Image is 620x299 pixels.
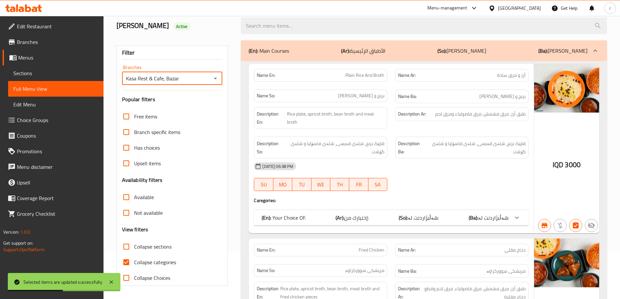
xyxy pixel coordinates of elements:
[398,110,426,118] strong: Description Ar:
[3,228,19,236] span: Version:
[20,228,30,236] span: 1.0.0
[260,163,296,170] span: [DATE] 06:38 PM
[3,245,45,254] a: Support.OpsPlatform
[437,46,447,56] b: (So):
[122,96,223,103] h3: Popular filters
[341,46,350,56] b: (Ar):
[487,267,526,275] span: مریشکی سوورکراوە
[345,72,384,79] span: Plain Rice And Broth
[257,267,275,274] strong: Name So:
[3,206,103,222] a: Grocery Checklist
[3,19,103,34] a: Edit Restaurant
[553,158,563,171] span: IQD
[117,21,233,31] h2: [PERSON_NAME]
[565,158,581,171] span: 3000
[13,85,98,93] span: Full Menu View
[609,5,611,12] span: r
[333,180,347,189] span: TH
[359,247,384,253] span: Fried Chicken
[398,267,417,275] strong: Name Ba:
[249,47,289,55] p: Main Courses
[399,213,408,223] b: (So):
[426,140,526,156] span: قاپێک برنج، شلەی قەیسی، شلەی فاسۆلیا و شلەی گۆشت
[371,180,385,189] span: SA
[398,72,416,79] strong: Name Ar:
[330,178,349,191] button: TH
[254,178,273,191] button: SU
[3,34,103,50] a: Branches
[3,239,33,247] span: Get support on:
[287,110,385,126] span: Rice plate, apricot broth, bean broth and meat broth
[8,81,103,97] a: Full Menu View
[368,178,387,191] button: SA
[427,4,467,12] div: Menu-management
[479,92,526,101] span: برنج و [PERSON_NAME]
[134,274,170,282] span: Collapse Choices
[17,194,98,202] span: Coverage Report
[17,147,98,155] span: Promotions
[273,178,292,191] button: MO
[398,92,417,101] strong: Name Ba:
[241,18,607,34] input: search
[538,46,548,56] b: (Ba):
[17,132,98,140] span: Coupons
[134,144,160,152] span: Has choices
[311,178,330,191] button: WE
[352,180,365,189] span: FR
[18,54,98,61] span: Menus
[122,46,223,60] div: Filter
[3,128,103,143] a: Coupons
[534,238,599,287] img: Kasa_Rest__Cafe_Fried_chi638930420234298047.jpg
[349,178,368,191] button: FR
[257,247,275,253] strong: Name En:
[585,219,598,232] button: Not available
[3,175,103,190] a: Upsell
[134,128,180,136] span: Branch specific items
[262,213,271,223] b: (En):
[257,180,270,189] span: SU
[254,197,529,204] h4: Caregories:
[478,213,509,223] span: هەڵبژاردنت لە:
[8,65,103,81] a: Sections
[398,247,416,253] strong: Name Ar:
[122,176,163,184] h3: Availability filters
[344,213,369,223] span: إختيارك من:
[292,178,311,191] button: TU
[285,140,384,156] span: قاپێک برنج، شلەی قەیسی، شلەی فاسۆلیا و شلەی گۆشت
[257,92,275,99] strong: Name So:
[338,92,384,99] span: برنج و [PERSON_NAME]
[498,5,541,12] div: [GEOGRAPHIC_DATA]
[8,97,103,112] a: Edit Menu
[17,163,98,171] span: Menu disclaimer
[13,101,98,108] span: Edit Menu
[336,213,344,223] b: (Ar):
[122,226,148,233] h3: View filters
[249,46,258,56] b: (En):
[534,64,599,113] img: Kasa_Rest__Cafe_Plain_Ric638930419392432739.jpg
[3,50,103,65] a: Menus
[398,140,425,156] strong: Description Ba:
[173,22,190,30] div: Active
[134,243,172,251] span: Collapse sections
[262,214,306,222] p: Your Choice Of:
[17,22,98,30] span: Edit Restaurant
[435,110,526,118] span: طبق أرز، مرق مشمش، مرق فاصولياء ومرق لحم
[341,47,385,55] p: الأطباق الرئيسية
[295,180,309,189] span: TU
[504,247,526,253] span: دجاج مقلي
[13,69,98,77] span: Sections
[257,110,285,126] strong: Description En:
[17,38,98,46] span: Branches
[173,23,190,30] span: Active
[17,116,98,124] span: Choice Groups
[538,219,551,232] button: Branch specific item
[23,279,102,286] div: Selected items are updated successfully
[257,72,275,79] strong: Name En:
[134,193,154,201] span: Available
[3,112,103,128] a: Choice Groups
[408,213,439,223] span: هەڵبژاردنت لە:
[554,219,567,232] button: Purchased item
[134,209,163,217] span: Not available
[211,74,220,83] button: Open
[3,190,103,206] a: Coverage Report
